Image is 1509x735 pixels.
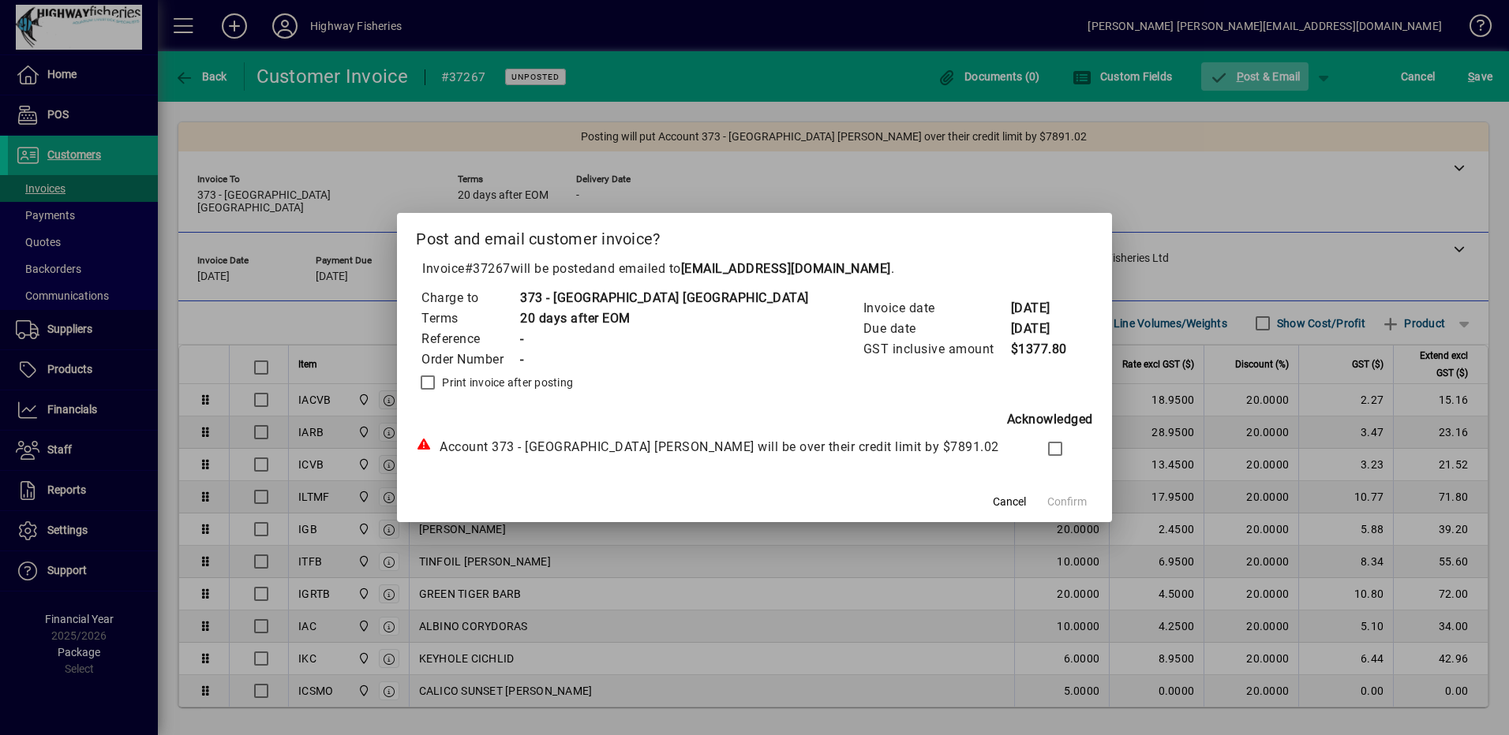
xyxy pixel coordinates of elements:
[519,349,809,370] td: -
[863,319,1010,339] td: Due date
[397,213,1112,259] h2: Post and email customer invoice?
[421,329,519,349] td: Reference
[439,375,573,390] label: Print invoice after posting
[993,494,1026,510] span: Cancel
[863,298,1010,319] td: Invoice date
[1010,298,1073,319] td: [DATE]
[1010,319,1073,339] td: [DATE]
[519,329,809,349] td: -
[519,288,809,308] td: 373 - [GEOGRAPHIC_DATA] [GEOGRAPHIC_DATA]
[421,349,519,370] td: Order Number
[519,308,809,329] td: 20 days after EOM
[416,438,1016,457] div: Account 373 - [GEOGRAPHIC_DATA] [PERSON_NAME] will be over their credit limit by $7891.02
[421,288,519,308] td: Charge to
[593,261,891,276] span: and emailed to
[416,410,1093,429] div: Acknowledged
[863,339,1010,360] td: GST inclusive amount
[416,259,1093,278] p: Invoice will be posted .
[465,261,511,276] span: #37267
[1010,339,1073,360] td: $1377.80
[984,487,1035,516] button: Cancel
[681,261,891,276] b: [EMAIL_ADDRESS][DOMAIN_NAME]
[421,308,519,329] td: Terms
